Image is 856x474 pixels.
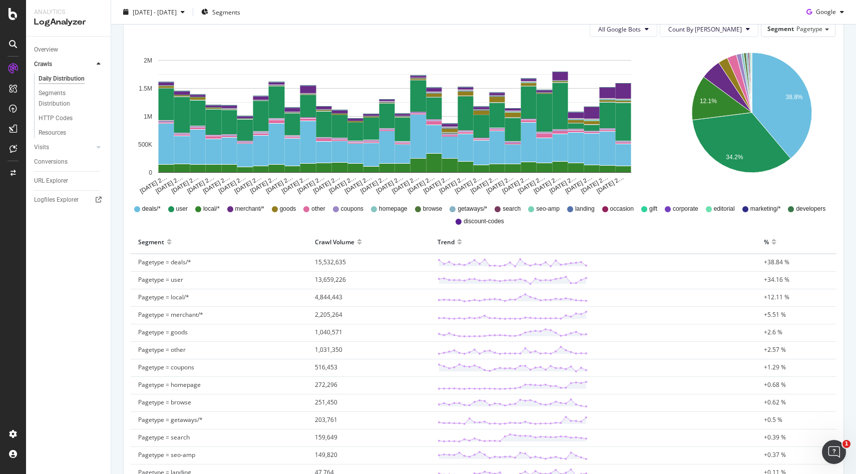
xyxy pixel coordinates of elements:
a: Daily Distribution [39,74,104,84]
div: Daily Distribution [39,74,85,84]
span: +38.84 % [764,258,789,266]
span: 516,453 [315,363,337,371]
button: [DATE] - [DATE] [119,4,189,20]
span: user [176,205,188,213]
span: merchant/* [235,205,264,213]
div: Logfiles Explorer [34,195,79,205]
span: 15,532,635 [315,258,346,266]
span: marketing/* [750,205,781,213]
svg: A chart. [667,45,836,195]
span: Pagetype = browse [138,398,191,406]
span: 159,649 [315,433,337,441]
span: +0.37 % [764,450,786,459]
a: URL Explorer [34,176,104,186]
text: 500K [138,141,152,148]
span: 4,844,443 [315,293,342,301]
div: Segments Distribution [39,88,94,109]
a: HTTP Codes [39,113,104,124]
span: 272,296 [315,380,337,389]
span: local/* [203,205,220,213]
div: Visits [34,142,49,153]
div: Crawl Volume [315,234,354,250]
span: 203,761 [315,415,337,424]
text: 1.5M [139,85,152,92]
span: 2,205,264 [315,310,342,319]
a: Logfiles Explorer [34,195,104,205]
span: +0.68 % [764,380,786,389]
span: Pagetype = getaways/* [138,415,203,424]
span: Pagetype = local/* [138,293,189,301]
span: deals/* [142,205,161,213]
span: goods [280,205,296,213]
span: +34.16 % [764,275,789,284]
span: +0.39 % [764,433,786,441]
span: +12.11 % [764,293,789,301]
span: Pagetype = coupons [138,363,194,371]
span: landing [575,205,595,213]
div: URL Explorer [34,176,68,186]
a: Crawls [34,59,94,70]
span: search [503,205,521,213]
text: 12.1% [699,98,716,105]
span: Segments [212,8,240,16]
button: All Google Bots [590,21,657,37]
button: Segments [197,4,244,20]
text: 34.2% [726,154,743,161]
span: +5.51 % [764,310,786,319]
span: +0.5 % [764,415,782,424]
span: 251,450 [315,398,337,406]
span: Pagetype = user [138,275,183,284]
span: discount-codes [464,217,504,226]
span: Google [816,8,836,16]
span: homepage [379,205,407,213]
span: +0.62 % [764,398,786,406]
text: 0 [149,169,152,176]
div: Trend [438,234,455,250]
span: +2.6 % [764,328,782,336]
span: 1,040,571 [315,328,342,336]
span: Pagetype = search [138,433,190,441]
text: 38.8% [785,94,802,101]
span: 149,820 [315,450,337,459]
span: occasion [610,205,634,213]
div: Conversions [34,157,68,167]
span: Pagetype = homepage [138,380,201,389]
span: editorial [714,205,735,213]
button: Count By [PERSON_NAME] [660,21,758,37]
span: Count By Day [668,25,742,34]
div: Resources [39,128,66,138]
a: Conversions [34,157,104,167]
span: developers [796,205,825,213]
span: getaways/* [458,205,487,213]
span: Pagetype = seo-amp [138,450,195,459]
span: +1.29 % [764,363,786,371]
span: coupons [341,205,363,213]
div: Overview [34,45,58,55]
span: Pagetype = goods [138,328,188,336]
iframe: Intercom live chat [822,440,846,464]
span: 1,031,350 [315,345,342,354]
span: browse [423,205,443,213]
span: [DATE] - [DATE] [133,8,177,16]
text: 2M [144,57,152,64]
span: gift [649,205,657,213]
div: HTTP Codes [39,113,73,124]
span: Pagetype = merchant/* [138,310,203,319]
span: All Google Bots [598,25,641,34]
span: Pagetype [796,25,822,33]
a: Segments Distribution [39,88,104,109]
div: Segment [138,234,164,250]
span: corporate [673,205,698,213]
text: 1M [144,113,152,120]
span: Pagetype = other [138,345,186,354]
div: Analytics [34,8,103,17]
button: Google [802,4,848,20]
span: other [311,205,325,213]
span: Segment [767,25,794,33]
a: Overview [34,45,104,55]
svg: A chart. [132,45,657,195]
div: % [764,234,769,250]
span: Pagetype = deals/* [138,258,191,266]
